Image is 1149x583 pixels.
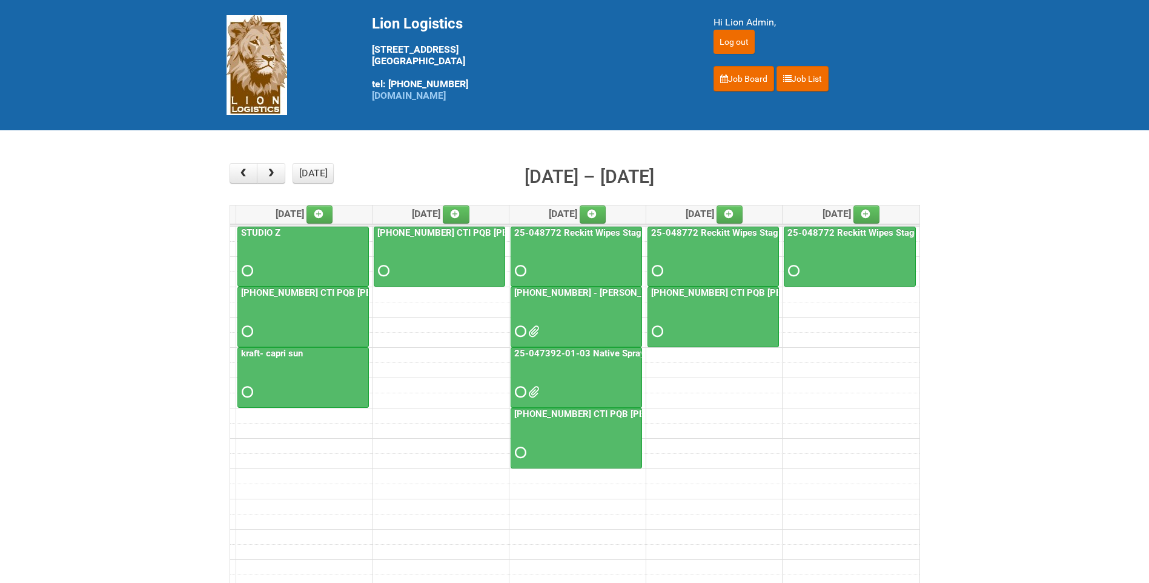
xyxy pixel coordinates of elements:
[686,208,743,219] span: [DATE]
[788,267,796,275] span: Requested
[528,327,537,336] span: JNF.DOC MDN (2).xlsx MDN.xlsx
[652,267,660,275] span: Requested
[227,59,287,70] a: Lion Logistics
[647,287,779,347] a: [PHONE_NUMBER] CTI PQB [PERSON_NAME] Real US - blinding day
[375,227,658,238] a: [PHONE_NUMBER] CTI PQB [PERSON_NAME] Real US - blinding day
[227,15,287,115] img: Lion Logistics
[512,348,715,359] a: 25-047392-01-03 Native Spray Rapid Response
[372,90,446,101] a: [DOMAIN_NAME]
[237,287,369,347] a: [PHONE_NUMBER] CTI PQB [PERSON_NAME] Real US - blinding day
[515,448,523,457] span: Requested
[528,388,537,396] span: 25-047392-01-03 JNF.DOC 25-047392-01-03 - MDN.xlsx
[853,205,880,224] a: Add an event
[647,227,779,287] a: 25-048772 Reckitt Wipes Stage 4 - blinding/labeling day
[378,267,386,275] span: Requested
[276,208,333,219] span: [DATE]
[372,15,683,101] div: [STREET_ADDRESS] [GEOGRAPHIC_DATA] tel: [PHONE_NUMBER]
[512,227,750,238] a: 25-048772 Reckitt Wipes Stage 4 - blinding/labeling day
[237,227,369,287] a: STUDIO Z
[784,227,916,287] a: 25-048772 Reckitt Wipes Stage 4 - blinding/labeling day
[717,205,743,224] a: Add an event
[515,327,523,336] span: Requested
[525,163,654,191] h2: [DATE] – [DATE]
[823,208,880,219] span: [DATE]
[714,66,774,92] a: Job Board
[549,208,606,219] span: [DATE]
[511,227,642,287] a: 25-048772 Reckitt Wipes Stage 4 - blinding/labeling day
[372,15,463,32] span: Lion Logistics
[511,347,642,408] a: 25-047392-01-03 Native Spray Rapid Response
[515,388,523,396] span: Requested
[714,15,923,30] div: Hi Lion Admin,
[652,327,660,336] span: Requested
[443,205,469,224] a: Add an event
[237,347,369,408] a: kraft- capri sun
[512,287,725,298] a: [PHONE_NUMBER] - [PERSON_NAME] UFC CUT US
[239,287,522,298] a: [PHONE_NUMBER] CTI PQB [PERSON_NAME] Real US - blinding day
[580,205,606,224] a: Add an event
[776,66,829,92] a: Job List
[412,208,469,219] span: [DATE]
[374,227,505,287] a: [PHONE_NUMBER] CTI PQB [PERSON_NAME] Real US - blinding day
[293,163,334,184] button: [DATE]
[242,327,250,336] span: Requested
[239,227,283,238] a: STUDIO Z
[239,348,305,359] a: kraft- capri sun
[511,287,642,347] a: [PHONE_NUMBER] - [PERSON_NAME] UFC CUT US
[649,227,887,238] a: 25-048772 Reckitt Wipes Stage 4 - blinding/labeling day
[714,30,755,54] input: Log out
[649,287,932,298] a: [PHONE_NUMBER] CTI PQB [PERSON_NAME] Real US - blinding day
[242,267,250,275] span: Requested
[515,267,523,275] span: Requested
[306,205,333,224] a: Add an event
[511,408,642,468] a: [PHONE_NUMBER] CTI PQB [PERSON_NAME] Real US - blinding day
[785,227,1023,238] a: 25-048772 Reckitt Wipes Stage 4 - blinding/labeling day
[242,388,250,396] span: Requested
[512,408,795,419] a: [PHONE_NUMBER] CTI PQB [PERSON_NAME] Real US - blinding day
